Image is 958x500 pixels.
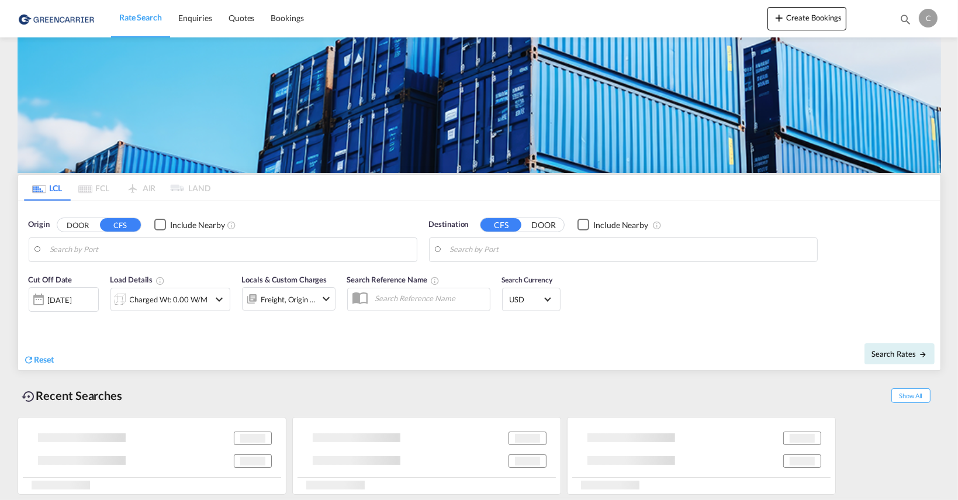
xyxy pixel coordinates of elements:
[242,275,327,284] span: Locals & Custom Charges
[919,9,938,27] div: c
[767,7,846,30] button: icon-plus 400-fgCreate Bookings
[18,201,940,370] div: Origin DOOR CFS Checkbox No InkUnchecked: Ignores neighbouring ports when fetching rates.Checked ...
[34,354,54,364] span: Reset
[261,291,316,308] div: Freight Origin Destination
[652,220,662,230] md-icon: Unchecked: Ignores neighbouring ports when fetching rates.Checked : Includes neighbouring ports w...
[48,295,72,305] div: [DATE]
[502,275,553,284] span: Search Currency
[22,389,36,404] md-icon: icon-backup-restore
[18,37,941,173] img: GreenCarrierFCL_LCL.png
[450,241,811,258] input: Search by Port
[369,289,490,307] input: Search Reference Name
[154,219,225,231] md-checkbox: Checkbox No Ink
[29,219,50,230] span: Origin
[319,292,333,306] md-icon: icon-chevron-down
[24,175,211,201] md-pagination-wrapper: Use the left and right arrow keys to navigate between tabs
[891,388,930,403] span: Show All
[510,294,542,305] span: USD
[24,354,54,367] div: icon-refreshReset
[24,175,71,201] md-tab-item: LCL
[229,13,254,23] span: Quotes
[213,292,227,306] md-icon: icon-chevron-down
[119,12,162,22] span: Rate Search
[29,275,72,284] span: Cut Off Date
[593,219,648,231] div: Include Nearby
[347,275,440,284] span: Search Reference Name
[29,287,99,312] div: [DATE]
[899,13,912,26] md-icon: icon-magnify
[170,219,225,231] div: Include Nearby
[772,11,786,25] md-icon: icon-plus 400-fg
[227,220,236,230] md-icon: Unchecked: Ignores neighbouring ports when fetching rates.Checked : Includes neighbouring ports w...
[271,13,303,23] span: Bookings
[24,354,34,365] md-icon: icon-refresh
[480,218,521,232] button: CFS
[509,291,554,308] md-select: Select Currency: $ USDUnited States Dollar
[18,382,127,409] div: Recent Searches
[430,276,440,285] md-icon: Your search will be saved by the below given name
[178,13,212,23] span: Enquiries
[29,311,37,326] md-datepicker: Select
[242,287,336,311] div: Freight Origin Destinationicon-chevron-down
[919,350,927,358] md-icon: icon-arrow-right
[899,13,912,30] div: icon-magnify
[110,275,165,284] span: Load Details
[18,5,96,32] img: 757bc1808afe11efb73cddab9739634b.png
[523,218,564,232] button: DOOR
[110,288,230,311] div: Charged Wt: 0.00 W/Micon-chevron-down
[864,343,935,364] button: Search Ratesicon-arrow-right
[577,219,648,231] md-checkbox: Checkbox No Ink
[57,218,98,232] button: DOOR
[429,219,469,230] span: Destination
[155,276,165,285] md-icon: Chargeable Weight
[871,349,928,358] span: Search Rates
[50,241,411,258] input: Search by Port
[130,291,207,308] div: Charged Wt: 0.00 W/M
[100,218,141,232] button: CFS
